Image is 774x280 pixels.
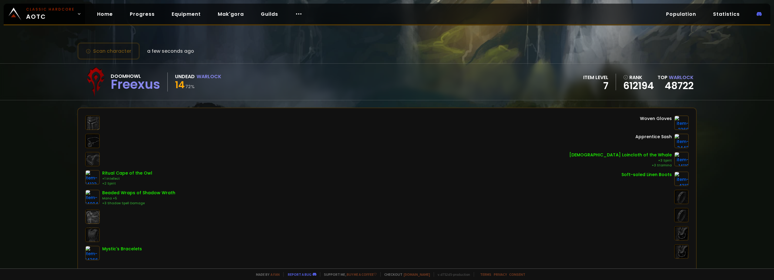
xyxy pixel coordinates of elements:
span: AOTC [26,7,75,21]
span: a few seconds ago [147,47,194,55]
a: Terms [480,272,491,277]
div: Woven Gloves [640,115,672,122]
span: Checkout [380,272,430,277]
div: 7 [583,81,608,90]
a: Report a bug [288,272,311,277]
div: Soft-soled Linen Boots [621,172,672,178]
div: +3 Shadow Spell Damage [102,201,175,206]
div: item level [583,74,608,81]
a: Equipment [167,8,206,20]
div: Apprentice Sash [635,134,672,140]
small: 72 % [185,84,195,90]
a: 48722 [665,79,694,92]
div: Undead [175,73,195,80]
img: item-14094 [85,190,100,204]
a: Classic HardcoreAOTC [4,4,85,24]
div: Mystic's Bracelets [102,246,142,252]
img: item-2369 [674,115,689,130]
a: Mak'gora [213,8,249,20]
img: item-4312 [674,172,689,186]
div: Beaded Wraps of Shadow Wrath [102,190,175,196]
div: Warlock [197,73,221,80]
a: a fan [271,272,280,277]
span: Made by [252,272,280,277]
a: Guilds [256,8,283,20]
button: Scan character [77,42,140,60]
span: Support me, [320,272,377,277]
div: Top [658,74,694,81]
span: 14 [175,78,185,92]
img: item-14123 [85,170,100,185]
a: [DOMAIN_NAME] [404,272,430,277]
div: rank [623,74,654,81]
img: item-14119 [674,152,689,166]
small: Classic Hardcore [26,7,75,12]
div: Freexus [111,80,160,89]
a: Buy me a coffee [347,272,377,277]
a: 612194 [623,81,654,90]
a: Population [661,8,701,20]
a: Privacy [494,272,507,277]
div: +3 Stamina [569,163,672,168]
img: item-3442 [674,134,689,148]
span: v. d752d5 - production [434,272,470,277]
div: +3 Spirit [569,158,672,163]
span: Warlock [669,74,694,81]
div: Doomhowl [111,72,160,80]
a: Home [92,8,118,20]
div: [DEMOGRAPHIC_DATA] Loincloth of the Whale [569,152,672,158]
a: Consent [509,272,525,277]
img: item-14366 [85,246,100,260]
a: Progress [125,8,160,20]
div: +1 Intellect [102,176,152,181]
div: +2 Spirit [102,181,152,186]
div: Ritual Cape of the Owl [102,170,152,176]
div: Mana +5 [102,196,175,201]
a: Statistics [708,8,745,20]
